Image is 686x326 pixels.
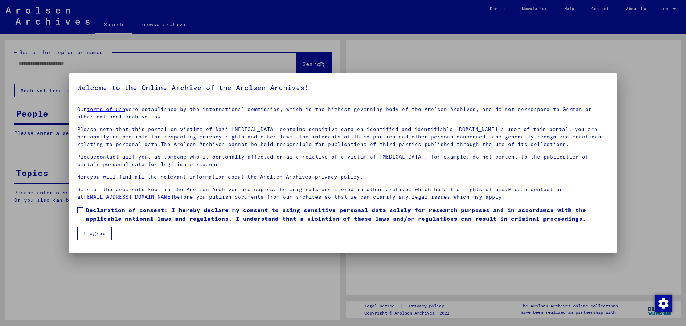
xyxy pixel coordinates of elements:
[84,194,174,200] a: [EMAIL_ADDRESS][DOMAIN_NAME]
[77,82,609,93] h5: Welcome to the Online Archive of the Arolsen Archives!
[77,106,609,121] p: Our were established by the international commission, which is the highest governing body of the ...
[77,174,90,180] a: Here
[655,295,672,312] div: Change consent
[77,186,609,201] p: Some of the documents kept in the Arolsen Archives are copies.The originals are stored in other a...
[87,106,125,112] a: terms of use
[86,206,609,223] span: Declaration of consent: I hereby declare my consent to using sensitive personal data solely for r...
[77,126,609,148] p: Please note that this portal on victims of Nazi [MEDICAL_DATA] contains sensitive data on identif...
[77,227,112,240] button: I agree
[77,153,609,168] p: Please if you, as someone who is personally affected or as a relative of a victim of [MEDICAL_DAT...
[77,173,609,181] p: you will find all the relevant information about the Arolsen Archives privacy policy.
[655,295,672,312] img: Change consent
[96,154,129,160] a: contact us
